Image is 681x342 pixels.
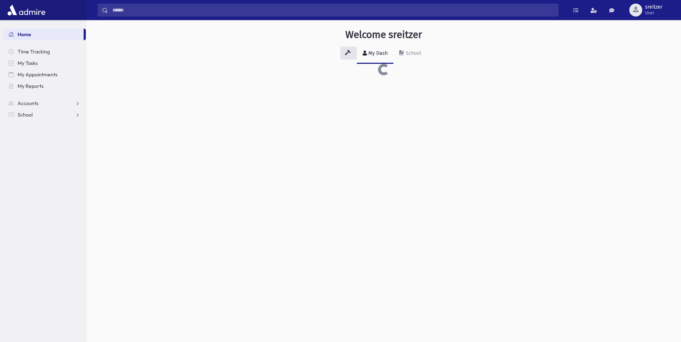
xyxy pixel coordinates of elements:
span: User [645,10,662,16]
span: My Tasks [18,60,38,66]
div: My Dash [367,50,388,56]
span: Accounts [18,100,38,106]
a: Home [3,29,84,40]
a: Accounts [3,98,86,109]
span: My Appointments [18,71,57,78]
a: Time Tracking [3,46,86,57]
a: School [3,109,86,120]
img: AdmirePro [6,3,47,17]
a: School [393,44,427,64]
span: sreitzer [645,4,662,10]
h3: Welcome sreitzer [345,29,422,41]
a: My Appointments [3,69,86,80]
div: School [404,50,421,56]
span: Home [18,31,31,38]
span: School [18,111,33,118]
a: My Reports [3,80,86,92]
span: Time Tracking [18,48,50,55]
input: Search [108,4,558,16]
a: My Dash [357,44,393,64]
span: My Reports [18,83,43,89]
a: My Tasks [3,57,86,69]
